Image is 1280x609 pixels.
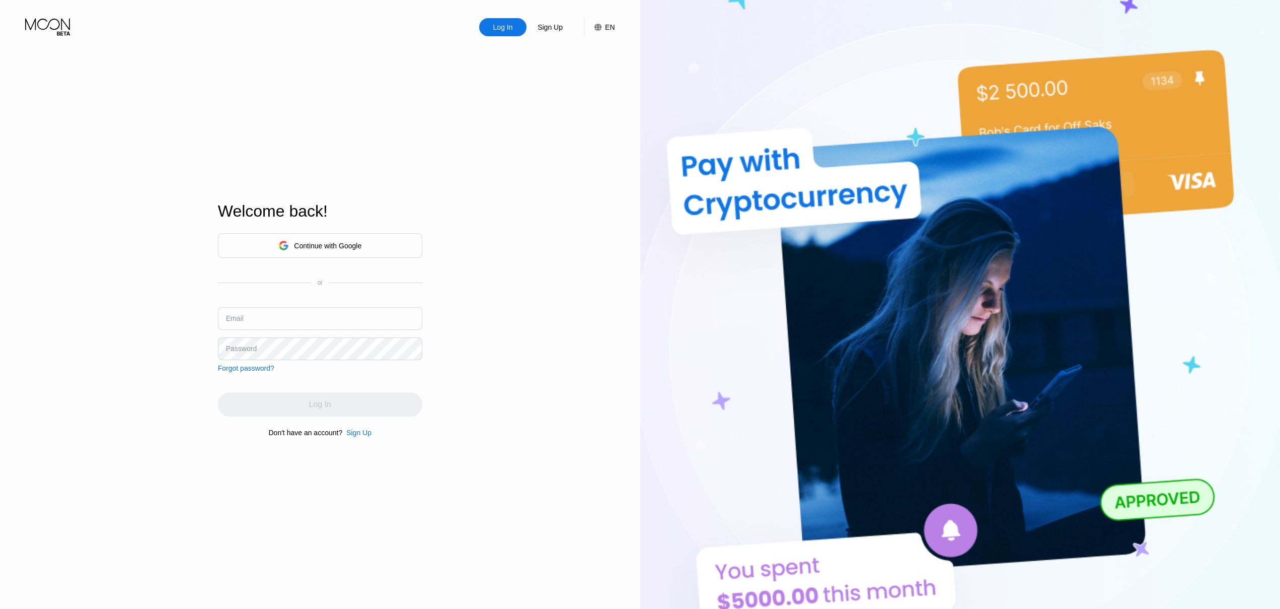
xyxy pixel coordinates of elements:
div: Log In [492,22,514,32]
div: Forgot password? [218,364,274,372]
div: EN [605,23,615,31]
div: or [317,279,323,286]
div: Sign Up [537,22,564,32]
div: Sign Up [346,429,371,437]
div: EN [584,18,615,36]
div: Don't have an account? [269,429,343,437]
div: Continue with Google [218,233,422,258]
div: Email [226,314,244,322]
div: Sign Up [342,429,371,437]
div: Continue with Google [294,242,361,250]
div: Password [226,345,257,353]
div: Sign Up [526,18,574,36]
div: Welcome back! [218,202,422,221]
div: Log In [479,18,526,36]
